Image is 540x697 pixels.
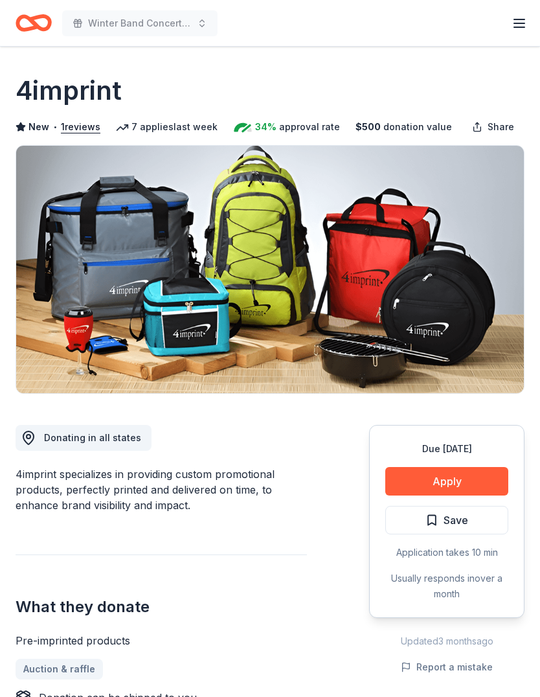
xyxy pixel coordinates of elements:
a: Home [16,8,52,38]
span: Share [488,119,514,135]
span: Donating in all states [44,432,141,443]
div: 7 applies last week [116,119,218,135]
span: $ 500 [355,119,381,135]
div: Pre-imprinted products [16,633,307,648]
button: Report a mistake [401,659,493,675]
button: Save [385,506,508,534]
div: 4imprint specializes in providing custom promotional products, perfectly printed and delivered on... [16,466,307,513]
span: • [53,122,58,132]
div: Due [DATE] [385,441,508,457]
div: Updated 3 months ago [369,634,524,649]
button: Winter Band Concert and Online Auction [62,10,218,36]
span: New [28,119,49,135]
a: Auction & raffle [16,659,103,680]
div: Application takes 10 min [385,545,508,560]
span: Winter Band Concert and Online Auction [88,16,192,31]
img: Image for 4imprint [16,146,524,393]
button: Share [462,114,524,140]
span: approval rate [279,119,340,135]
button: Apply [385,467,508,496]
span: donation value [383,119,452,135]
h1: 4imprint [16,73,122,109]
span: Save [444,512,468,529]
div: Usually responds in over a month [385,571,508,602]
h2: What they donate [16,597,307,617]
button: 1reviews [61,119,100,135]
span: 34% [255,119,276,135]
